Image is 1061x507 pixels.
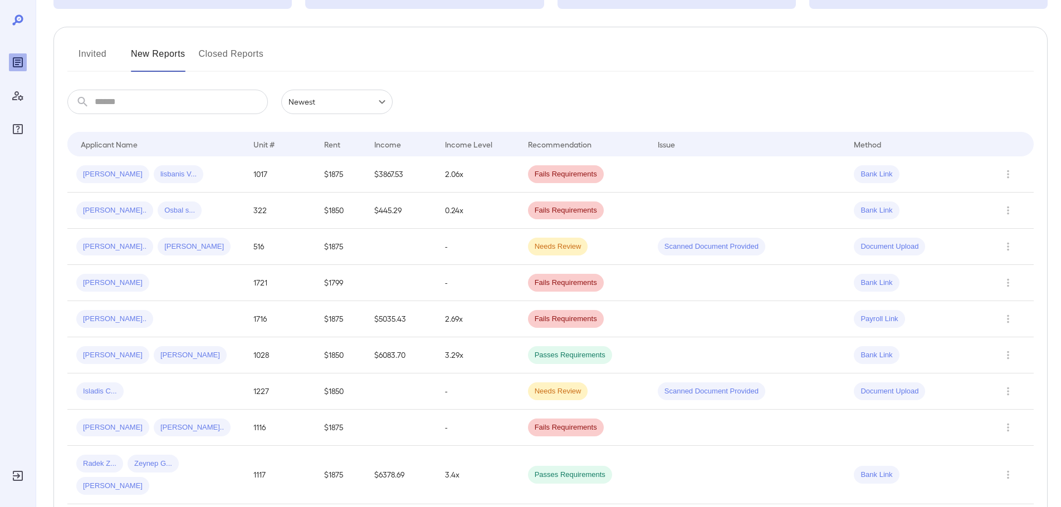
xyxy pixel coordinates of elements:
button: Row Actions [999,310,1017,328]
span: Passes Requirements [528,470,612,480]
div: Reports [9,53,27,71]
span: Fails Requirements [528,314,604,324]
td: $6378.69 [365,446,436,504]
span: Radek Z... [76,459,123,469]
span: Bank Link [854,169,899,180]
button: New Reports [131,45,185,72]
div: Issue [658,137,676,151]
div: Unit # [253,137,275,151]
div: Method [854,137,881,151]
span: Bank Link [854,205,899,216]
button: Row Actions [999,274,1017,292]
span: Payroll Link [854,314,904,324]
span: Scanned Document Provided [658,386,765,397]
td: 0.24x [436,193,519,229]
span: Needs Review [528,386,588,397]
td: 1117 [245,446,315,504]
span: Fails Requirements [528,169,604,180]
span: [PERSON_NAME] [76,422,149,433]
div: Log Out [9,467,27,485]
span: Bank Link [854,278,899,288]
td: - [436,410,519,446]
span: Fails Requirements [528,422,604,433]
td: 1721 [245,265,315,301]
span: Bank Link [854,470,899,480]
span: [PERSON_NAME].. [76,314,153,324]
span: lisbanis V... [154,169,203,180]
td: 1017 [245,156,315,193]
td: $1799 [315,265,365,301]
span: [PERSON_NAME] [158,242,231,252]
td: $6083.70 [365,337,436,373]
div: Income Level [445,137,492,151]
button: Row Actions [999,466,1017,484]
div: Recommendation [528,137,591,151]
span: Fails Requirements [528,278,604,288]
span: [PERSON_NAME] [76,350,149,361]
td: - [436,373,519,410]
span: Zeynep G... [128,459,179,469]
div: Manage Users [9,87,27,105]
td: $1850 [315,373,365,410]
span: Passes Requirements [528,350,612,361]
td: 1716 [245,301,315,337]
span: Document Upload [854,242,925,252]
span: [PERSON_NAME].. [76,205,153,216]
span: Fails Requirements [528,205,604,216]
td: $1875 [315,156,365,193]
td: $1875 [315,410,365,446]
span: [PERSON_NAME] [76,481,149,491]
button: Row Actions [999,382,1017,400]
div: Income [374,137,401,151]
td: 1028 [245,337,315,373]
td: - [436,229,519,265]
td: $3867.53 [365,156,436,193]
span: Isladis C... [76,386,124,397]
td: $1875 [315,229,365,265]
span: Document Upload [854,386,925,397]
td: 322 [245,193,315,229]
button: Row Actions [999,201,1017,219]
div: Rent [324,137,342,151]
td: $1875 [315,446,365,504]
span: [PERSON_NAME] [76,278,149,288]
td: $5035.43 [365,301,436,337]
span: [PERSON_NAME].. [154,422,231,433]
td: 516 [245,229,315,265]
span: Scanned Document Provided [658,242,765,252]
div: Applicant Name [81,137,138,151]
td: - [436,265,519,301]
td: $1850 [315,337,365,373]
td: $1875 [315,301,365,337]
td: $445.29 [365,193,436,229]
button: Row Actions [999,346,1017,364]
button: Row Actions [999,165,1017,183]
button: Row Actions [999,238,1017,255]
td: 1227 [245,373,315,410]
td: 3.29x [436,337,519,373]
td: 2.69x [436,301,519,337]
td: 1116 [245,410,315,446]
button: Closed Reports [199,45,264,72]
span: Osbal s... [158,205,202,216]
button: Row Actions [999,419,1017,436]
span: [PERSON_NAME].. [76,242,153,252]
td: 3.4x [436,446,519,504]
span: [PERSON_NAME] [76,169,149,180]
span: Needs Review [528,242,588,252]
span: Bank Link [854,350,899,361]
span: [PERSON_NAME] [154,350,227,361]
div: Newest [281,90,393,114]
div: FAQ [9,120,27,138]
td: $1850 [315,193,365,229]
button: Invited [67,45,118,72]
td: 2.06x [436,156,519,193]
